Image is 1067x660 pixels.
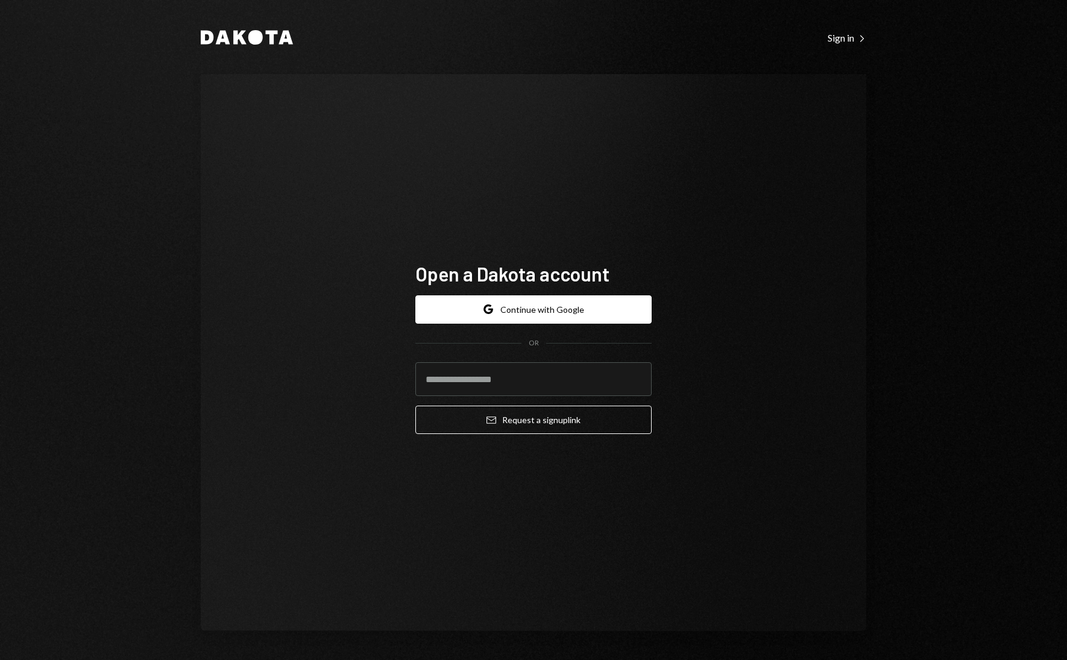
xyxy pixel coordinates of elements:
[415,295,652,324] button: Continue with Google
[828,31,866,44] a: Sign in
[828,32,866,44] div: Sign in
[415,406,652,434] button: Request a signuplink
[415,262,652,286] h1: Open a Dakota account
[529,338,539,348] div: OR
